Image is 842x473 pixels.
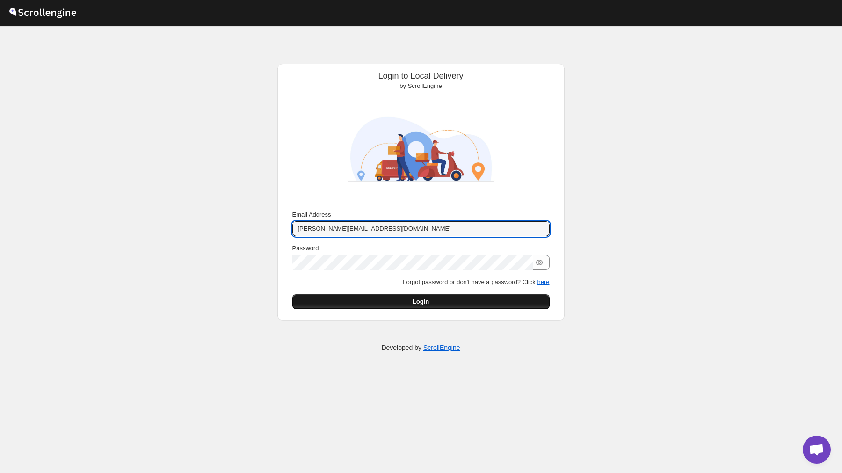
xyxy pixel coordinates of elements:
p: Forgot password or don't have a password? Click [292,277,550,287]
img: ScrollEngine [339,95,503,204]
p: Developed by [381,343,460,352]
span: by ScrollEngine [399,82,442,89]
button: Login [292,294,550,309]
span: Password [292,245,319,252]
button: here [537,278,549,285]
a: ScrollEngine [423,344,460,351]
span: Login [413,297,429,306]
a: Open chat [803,436,831,464]
span: Email Address [292,211,331,218]
div: Login to Local Delivery [285,71,557,91]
